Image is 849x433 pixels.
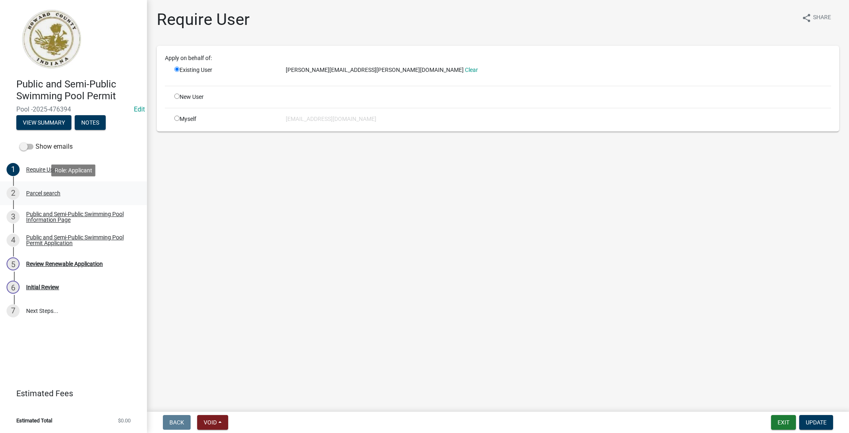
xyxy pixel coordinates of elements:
[7,385,134,402] a: Estimated Fees
[168,66,280,79] div: Existing User
[204,419,217,426] span: Void
[771,415,796,430] button: Exit
[813,13,831,23] span: Share
[169,419,184,426] span: Back
[16,120,71,126] wm-modal-confirm: Summary
[26,284,59,290] div: Initial Review
[7,210,20,223] div: 3
[26,261,103,267] div: Review Renewable Application
[168,115,280,123] div: Myself
[802,13,811,23] i: share
[134,105,145,113] a: Edit
[118,418,131,423] span: $0.00
[51,164,96,176] div: Role: Applicant
[134,105,145,113] wm-modal-confirm: Edit Application Number
[7,257,20,270] div: 5
[168,93,280,101] div: New User
[157,10,250,29] h1: Require User
[20,142,73,152] label: Show emails
[26,211,134,223] div: Public and Semi-Public Swimming Pool Information Page
[163,415,191,430] button: Back
[16,9,86,70] img: Howard County, Indiana
[799,415,833,430] button: Update
[26,190,60,196] div: Parcel search
[7,187,20,200] div: 2
[465,67,478,73] a: Clear
[197,415,228,430] button: Void
[26,167,58,172] div: Require User
[159,54,837,62] div: Apply on behalf of:
[16,78,140,102] h4: Public and Semi-Public Swimming Pool Permit
[75,120,106,126] wm-modal-confirm: Notes
[16,105,131,113] span: Pool -2025-476394
[7,304,20,317] div: 7
[7,234,20,247] div: 4
[16,418,52,423] span: Estimated Total
[806,419,827,426] span: Update
[75,115,106,130] button: Notes
[26,234,134,246] div: Public and Semi-Public Swimming Pool Permit Application
[286,67,464,73] span: [PERSON_NAME][EMAIL_ADDRESS][PERSON_NAME][DOMAIN_NAME]
[7,281,20,294] div: 6
[16,115,71,130] button: View Summary
[7,163,20,176] div: 1
[795,10,838,26] button: shareShare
